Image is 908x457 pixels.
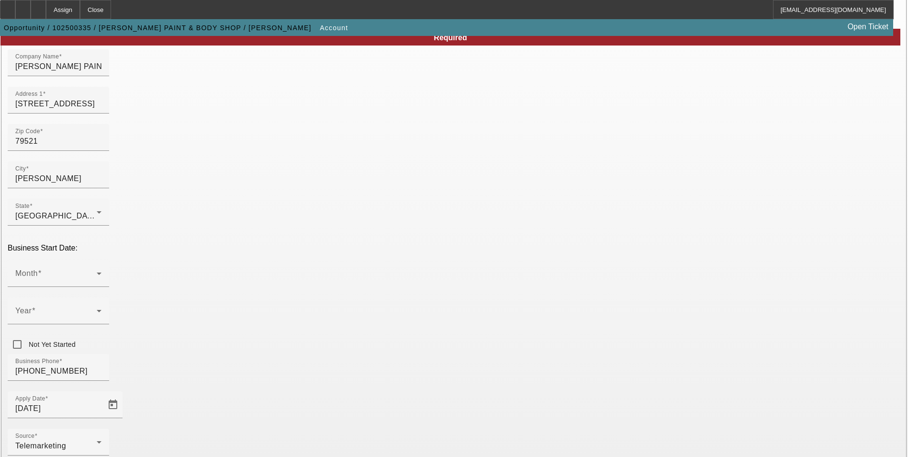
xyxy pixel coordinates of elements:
[15,203,30,209] mat-label: State
[15,128,40,135] mat-label: Zip Code
[103,395,123,414] button: Open calendar
[15,212,99,220] span: [GEOGRAPHIC_DATA]
[15,396,45,402] mat-label: Apply Date
[4,24,312,32] span: Opportunity / 102500335 / [PERSON_NAME] PAINT & BODY SHOP / [PERSON_NAME]
[15,433,34,439] mat-label: Source
[15,54,59,60] mat-label: Company Name
[320,24,348,32] span: Account
[15,442,66,450] span: Telemarketing
[434,34,467,42] span: Required
[15,358,59,365] mat-label: Business Phone
[15,307,32,315] mat-label: Year
[317,19,350,36] button: Account
[8,244,900,252] p: Business Start Date:
[15,269,38,277] mat-label: Month
[27,340,76,349] label: Not Yet Started
[15,166,26,172] mat-label: City
[844,19,892,35] a: Open Ticket
[15,91,43,97] mat-label: Address 1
